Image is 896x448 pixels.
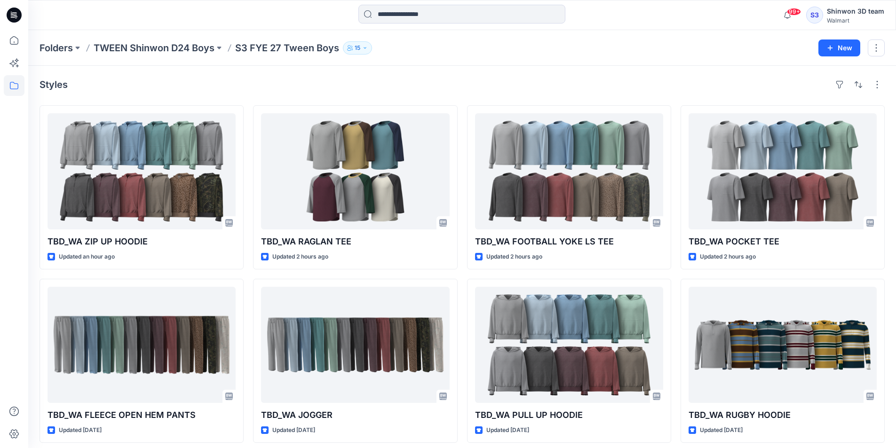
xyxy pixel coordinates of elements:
p: Updated [DATE] [700,425,743,435]
div: Walmart [827,17,884,24]
p: Updated [DATE] [272,425,315,435]
p: TBD_WA FOOTBALL YOKE LS TEE [475,235,663,248]
p: Updated 2 hours ago [700,252,756,262]
a: TWEEN Shinwon D24 Boys [94,41,214,55]
p: Updated 2 hours ago [272,252,328,262]
button: 15 [343,41,372,55]
p: Updated [DATE] [59,425,102,435]
p: TBD_WA JOGGER [261,409,449,422]
a: TBD_WA ZIP UP HOODIE [48,113,236,229]
p: Updated an hour ago [59,252,115,262]
a: TBD_WA PULL UP HOODIE [475,287,663,403]
a: TBD_WA POCKET TEE [689,113,877,229]
h4: Styles [40,79,68,90]
a: TBD_WA RAGLAN TEE [261,113,449,229]
p: TBD_WA FLEECE OPEN HEM PANTS [48,409,236,422]
p: S3 FYE 27 Tween Boys [235,41,339,55]
button: New [818,39,860,56]
p: TBD_WA PULL UP HOODIE [475,409,663,422]
div: S3 [806,7,823,24]
p: TBD_WA RAGLAN TEE [261,235,449,248]
a: TBD_WA FOOTBALL YOKE LS TEE [475,113,663,229]
p: Updated 2 hours ago [486,252,542,262]
div: Shinwon 3D team [827,6,884,17]
p: TBD_WA POCKET TEE [689,235,877,248]
a: TBD_WA FLEECE OPEN HEM PANTS [48,287,236,403]
p: 15 [355,43,360,53]
span: 99+ [787,8,801,16]
a: TBD_WA RUGBY HOODIE [689,287,877,403]
a: TBD_WA JOGGER [261,287,449,403]
a: Folders [40,41,73,55]
p: TBD_WA RUGBY HOODIE [689,409,877,422]
p: TBD_WA ZIP UP HOODIE [48,235,236,248]
p: Updated [DATE] [486,425,529,435]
